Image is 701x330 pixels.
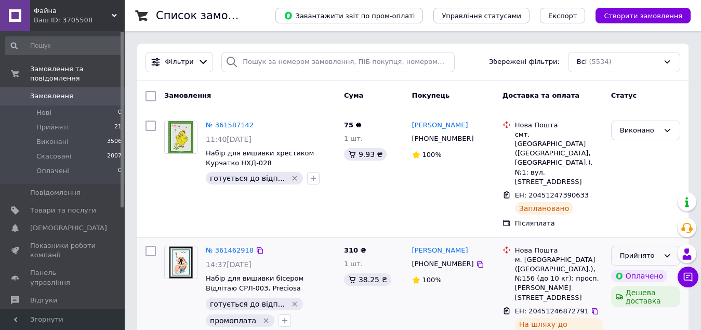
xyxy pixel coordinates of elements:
[344,246,366,254] span: 310 ₴
[210,316,256,325] span: промоплата
[344,148,387,161] div: 9.93 ₴
[36,137,69,147] span: Виконані
[344,260,363,268] span: 1 шт.
[344,91,363,99] span: Cума
[206,246,254,254] a: № 361462918
[118,166,122,176] span: 0
[206,121,254,129] a: № 361587142
[290,300,299,308] svg: Видалити мітку
[515,255,603,302] div: м. [GEOGRAPHIC_DATA] ([GEOGRAPHIC_DATA].), №156 (до 10 кг): просп. [PERSON_NAME][STREET_ADDRESS]
[422,276,442,284] span: 100%
[30,241,96,260] span: Показники роботи компанії
[165,57,194,67] span: Фільтри
[620,250,659,261] div: Прийнято
[678,267,698,287] button: Чат з покупцем
[164,246,197,279] a: Фото товару
[515,219,603,228] div: Післяплата
[36,108,51,117] span: Нові
[412,246,468,256] a: [PERSON_NAME]
[442,12,521,20] span: Управління статусами
[589,58,611,65] span: (5534)
[206,260,252,269] span: 14:37[DATE]
[107,137,122,147] span: 3506
[515,202,574,215] div: Заплановано
[30,223,107,233] span: [DEMOGRAPHIC_DATA]
[344,121,362,129] span: 75 ₴
[620,125,659,136] div: Виконано
[169,246,193,279] img: Фото товару
[210,174,285,182] span: готується до відп...
[118,108,122,117] span: 0
[611,270,667,282] div: Оплачено
[502,91,579,99] span: Доставка та оплата
[412,91,450,99] span: Покупець
[275,8,423,23] button: Завантажити звіт по пром-оплаті
[36,123,69,132] span: Прийняті
[410,132,476,146] div: [PHONE_NUMBER]
[515,307,589,315] span: ЕН: 20451246872791
[36,152,72,161] span: Скасовані
[30,64,125,83] span: Замовлення та повідомлення
[168,121,193,153] img: Фото товару
[30,188,81,197] span: Повідомлення
[489,57,560,67] span: Збережені фільтри:
[164,121,197,154] a: Фото товару
[262,316,270,325] svg: Видалити мітку
[164,91,211,99] span: Замовлення
[611,286,680,307] div: Дешева доставка
[596,8,691,23] button: Створити замовлення
[412,121,468,130] a: [PERSON_NAME]
[30,268,96,287] span: Панель управління
[221,52,454,72] input: Пошук за номером замовлення, ПІБ покупця, номером телефону, Email, номером накладної
[30,296,57,305] span: Відгуки
[30,91,73,101] span: Замовлення
[515,130,603,187] div: смт. [GEOGRAPHIC_DATA] ([GEOGRAPHIC_DATA], [GEOGRAPHIC_DATA].), №1: вул. [STREET_ADDRESS]
[577,57,587,67] span: Всі
[34,16,125,25] div: Ваш ID: 3705508
[36,166,69,176] span: Оплачені
[206,274,303,292] a: Набір для вишивки бісером Відлітаю СРЛ-003, Preciosa
[206,149,314,167] a: Набір для вишивки хрестиком Курчатко НХД-028
[604,12,682,20] span: Створити замовлення
[210,300,285,308] span: готується до відп...
[515,191,589,199] span: ЕН: 20451247390633
[5,36,123,55] input: Пошук
[107,152,122,161] span: 2007
[34,6,112,16] span: Файна
[611,91,637,99] span: Статус
[515,121,603,130] div: Нова Пошта
[114,123,122,132] span: 21
[548,12,577,20] span: Експорт
[515,246,603,255] div: Нова Пошта
[422,151,442,159] span: 100%
[585,11,691,19] a: Створити замовлення
[344,273,391,286] div: 38.25 ₴
[290,174,299,182] svg: Видалити мітку
[284,11,415,20] span: Завантажити звіт по пром-оплаті
[433,8,530,23] button: Управління статусами
[344,135,363,142] span: 1 шт.
[206,135,252,143] span: 11:40[DATE]
[540,8,586,23] button: Експорт
[410,257,476,271] div: [PHONE_NUMBER]
[30,206,96,215] span: Товари та послуги
[156,9,261,22] h1: Список замовлень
